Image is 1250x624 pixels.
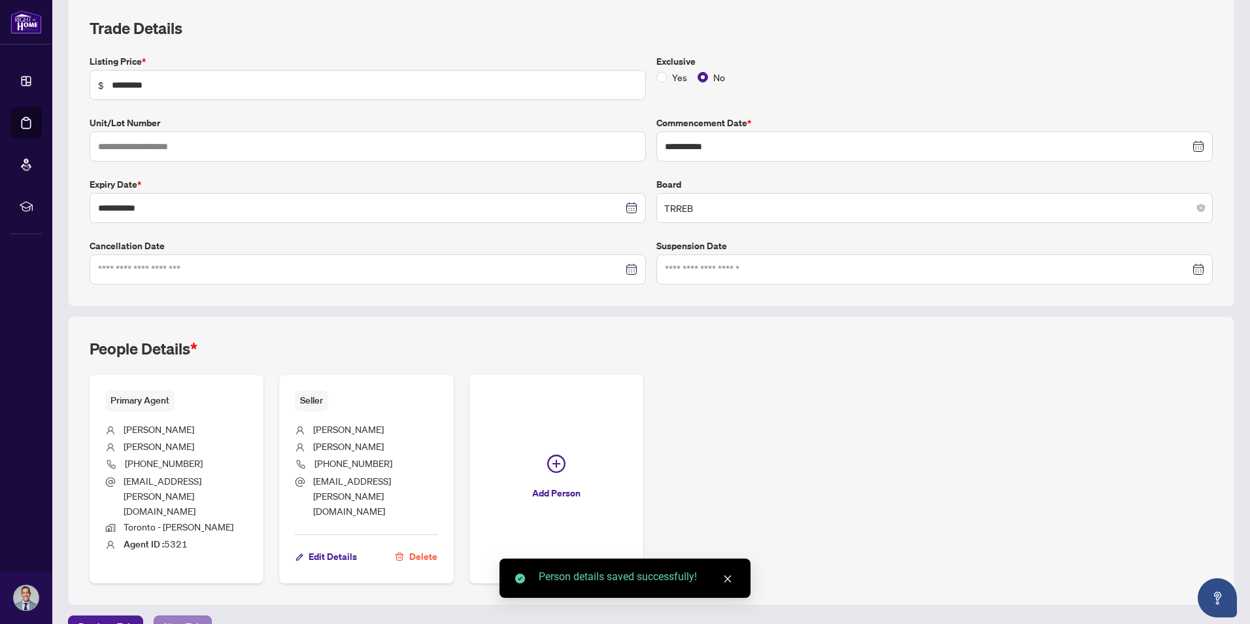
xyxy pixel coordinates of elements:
label: Cancellation Date [90,239,646,253]
img: logo [10,10,42,34]
span: [PERSON_NAME] [313,423,384,435]
span: 5321 [124,538,188,549]
span: [PERSON_NAME] [124,423,194,435]
a: Close [720,572,735,586]
span: [EMAIL_ADDRESS][PERSON_NAME][DOMAIN_NAME] [124,475,201,517]
span: [PERSON_NAME] [313,440,384,452]
span: Seller [295,390,328,411]
label: Commencement Date [656,116,1213,130]
span: Edit Details [309,546,357,567]
label: Expiry Date [90,177,646,192]
button: Delete [394,546,438,568]
label: Exclusive [656,54,1213,69]
span: close-circle [1197,204,1205,212]
span: No [708,70,730,84]
span: Primary Agent [105,390,175,411]
label: Unit/Lot Number [90,116,646,130]
label: Board [656,177,1213,192]
span: Add Person [532,483,581,504]
span: [PHONE_NUMBER] [314,457,392,469]
button: Add Person [469,375,643,583]
button: Open asap [1198,578,1237,617]
span: $ [98,78,104,92]
span: plus-circle [547,455,566,473]
label: Suspension Date [656,239,1213,253]
h2: Trade Details [90,18,1213,39]
h2: People Details [90,338,197,359]
button: Edit Details [295,546,358,568]
span: TRREB [664,196,1205,220]
img: Profile Icon [14,585,39,610]
span: check-circle [515,574,525,583]
div: Person details saved successfully! [539,569,735,585]
span: [PERSON_NAME] [124,440,194,452]
span: Yes [667,70,692,84]
b: Agent ID : [124,538,164,550]
span: close [723,574,732,583]
span: [EMAIL_ADDRESS][PERSON_NAME][DOMAIN_NAME] [313,475,391,517]
span: Toronto - [PERSON_NAME] [124,521,233,532]
label: Listing Price [90,54,646,69]
span: Delete [409,546,437,567]
span: [PHONE_NUMBER] [125,457,203,469]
